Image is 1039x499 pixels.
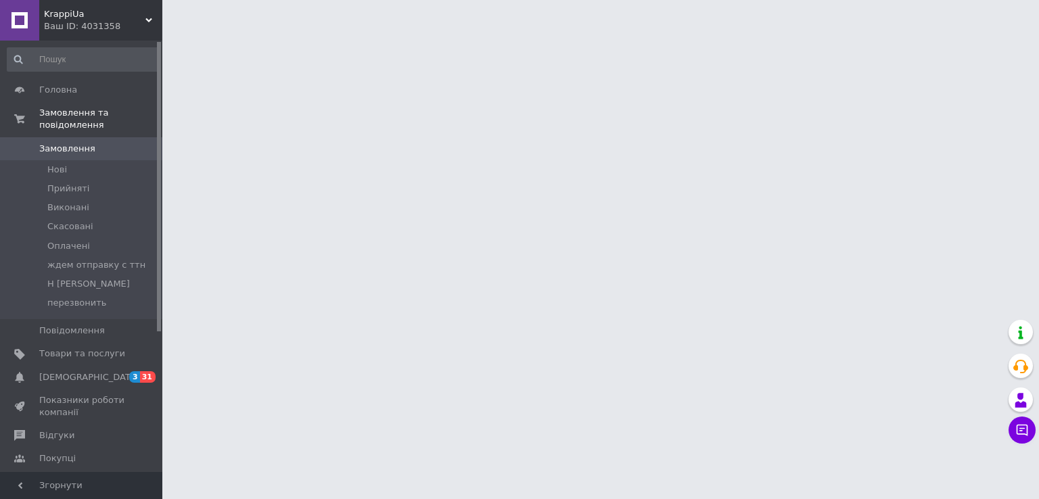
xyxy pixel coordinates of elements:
[47,297,106,309] span: перезвонить
[39,325,105,337] span: Повідомлення
[39,107,162,131] span: Замовлення та повідомлення
[47,278,130,290] span: Н [PERSON_NAME]
[39,143,95,155] span: Замовлення
[39,394,125,419] span: Показники роботи компанії
[7,47,160,72] input: Пошук
[39,371,139,383] span: [DEMOGRAPHIC_DATA]
[47,240,90,252] span: Оплачені
[47,220,93,233] span: Скасовані
[47,164,67,176] span: Нові
[39,452,76,465] span: Покупці
[47,201,89,214] span: Виконані
[44,8,145,20] span: KrappiUa
[47,183,89,195] span: Прийняті
[39,348,125,360] span: Товари та послуги
[44,20,162,32] div: Ваш ID: 4031358
[47,259,145,271] span: ждем отправку с ттн
[140,371,156,383] span: 31
[39,429,74,442] span: Відгуки
[129,371,140,383] span: 3
[1009,417,1036,444] button: Чат з покупцем
[39,84,77,96] span: Головна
